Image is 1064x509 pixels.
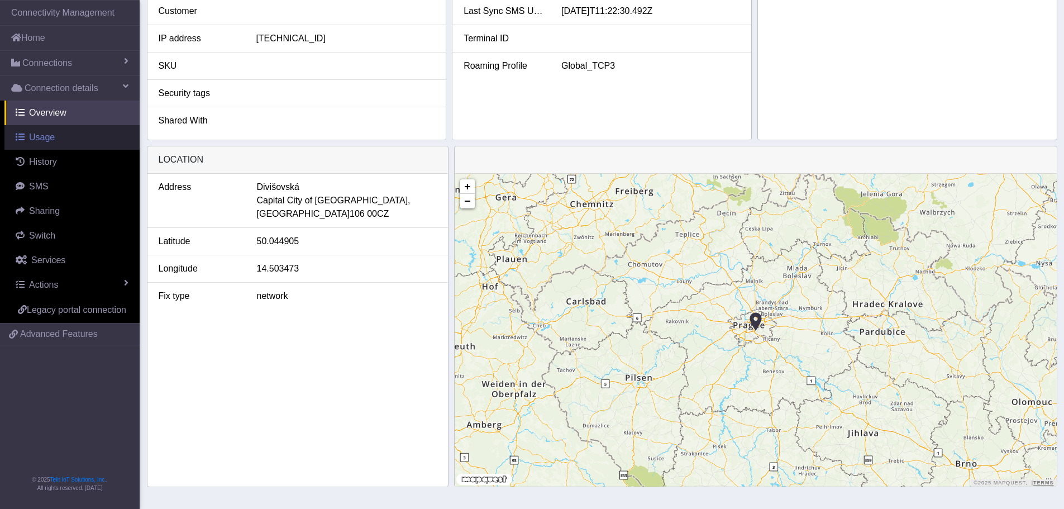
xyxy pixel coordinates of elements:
div: Address [150,180,249,221]
a: SMS [4,174,140,199]
div: Latitude [150,235,249,248]
span: SMS [29,182,49,191]
span: Capital City of [GEOGRAPHIC_DATA], [257,194,411,207]
div: Last Sync SMS Usage [455,4,553,18]
span: History [29,157,57,167]
div: Global_TCP3 [553,59,748,73]
span: Sharing [29,206,60,216]
div: [TECHNICAL_ID] [247,32,443,45]
a: Switch [4,223,140,248]
div: Roaming Profile [455,59,553,73]
span: Overview [29,108,66,117]
div: IP address [150,32,248,45]
span: CZ [377,207,389,221]
a: Overview [4,101,140,125]
div: [DATE]T11:22:30.492Z [553,4,748,18]
a: Telit IoT Solutions, Inc. [50,477,106,483]
span: Connection details [25,82,98,95]
div: Fix type [150,289,249,303]
a: Sharing [4,199,140,223]
span: Divišovská [257,180,299,194]
span: 106 00 [350,207,377,221]
span: Connections [22,56,72,70]
span: Switch [29,231,55,240]
span: Legacy portal connection [27,305,126,315]
a: Actions [4,273,140,297]
a: History [4,150,140,174]
a: Terms [1033,480,1054,486]
div: Shared With [150,114,248,127]
div: Terminal ID [455,32,553,45]
div: LOCATION [147,146,448,174]
span: Actions [29,280,58,289]
a: Services [4,248,140,273]
a: Zoom out [460,194,475,208]
div: SKU [150,59,248,73]
a: Usage [4,125,140,150]
div: Longitude [150,262,249,275]
span: Advanced Features [20,327,98,341]
div: 50.044905 [249,235,445,248]
span: [GEOGRAPHIC_DATA] [257,207,350,221]
div: 14.503473 [249,262,445,275]
span: Services [31,255,65,265]
div: network [249,289,445,303]
a: Zoom in [460,179,475,194]
div: ©2025 MapQuest, | [971,479,1056,487]
div: Security tags [150,87,248,100]
span: Usage [29,132,55,142]
div: Customer [150,4,248,18]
